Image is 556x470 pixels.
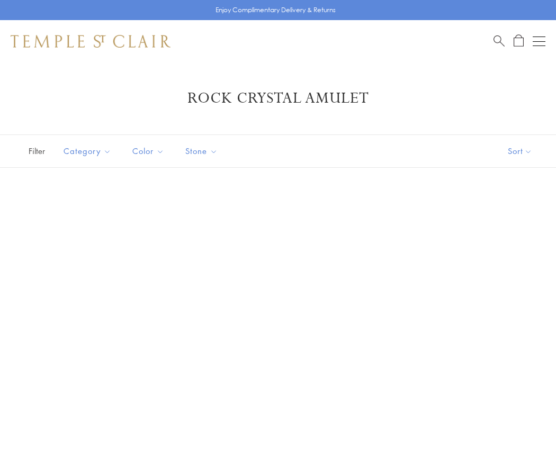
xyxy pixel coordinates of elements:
[11,35,171,48] img: Temple St. Clair
[127,144,172,158] span: Color
[26,89,530,108] h1: Rock Crystal Amulet
[58,144,119,158] span: Category
[494,34,505,48] a: Search
[180,144,226,158] span: Stone
[56,139,119,163] button: Category
[514,34,524,48] a: Open Shopping Bag
[216,5,336,15] p: Enjoy Complimentary Delivery & Returns
[484,135,556,167] button: Show sort by
[177,139,226,163] button: Stone
[124,139,172,163] button: Color
[533,35,545,48] button: Open navigation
